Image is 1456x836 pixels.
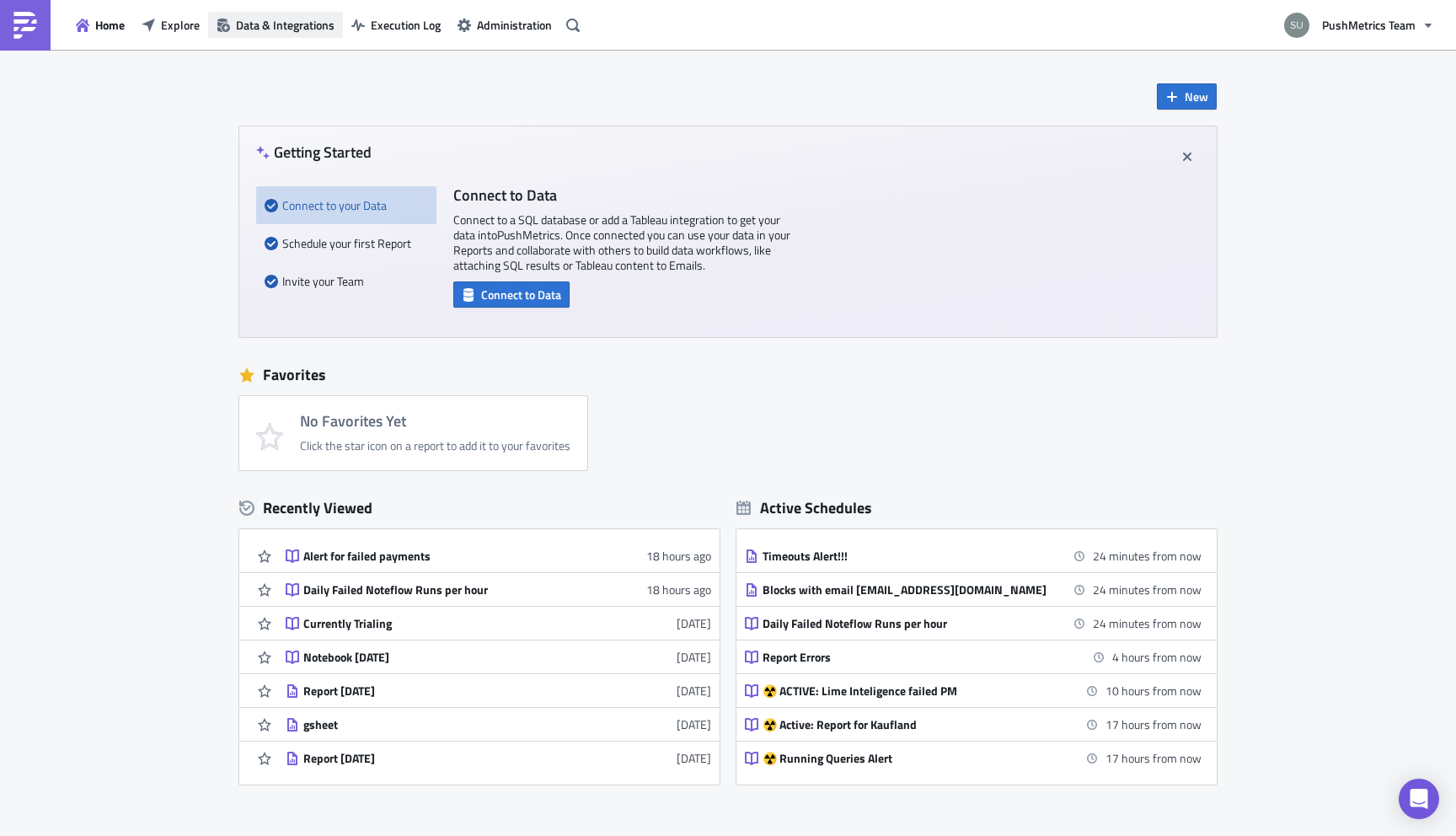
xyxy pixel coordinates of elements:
[371,16,441,34] span: Execution Log
[1185,88,1208,105] span: New
[1105,682,1202,699] time: 2025-10-10 00:00
[303,751,598,766] div: Report [DATE]
[481,286,561,303] span: Connect to Data
[1157,83,1217,110] button: New
[763,751,1057,766] div: ☢️ Running Queries Alert
[646,581,711,598] time: 2025-10-08T18:01:05Z
[303,717,598,732] div: gsheet
[239,496,720,521] div: Recently Viewed
[677,715,711,733] time: 2025-08-03T20:52:18Z
[256,143,372,161] h4: Getting Started
[236,16,335,34] span: Data & Integrations
[677,682,711,699] time: 2025-08-27T15:03:58Z
[1399,779,1439,819] div: Open Intercom Messenger
[303,582,598,598] div: Daily Failed Noteflow Runs per hour
[745,674,1202,707] a: ☢️ ACTIVE: Lime Inteligence failed PM10 hours from now
[1105,715,1202,733] time: 2025-10-10 07:00
[1105,749,1202,767] time: 2025-10-10 07:00
[1112,648,1202,666] time: 2025-10-09 18:00
[736,498,872,517] div: Active Schedules
[343,12,449,38] button: Execution Log
[677,648,711,666] time: 2025-08-27T15:04:18Z
[286,674,711,707] a: Report [DATE][DATE]
[265,224,428,262] div: Schedule your first Report
[95,16,125,34] span: Home
[303,650,598,665] div: Notebook [DATE]
[763,717,1057,732] div: ☢️ Active: Report for Kaufland
[1093,614,1202,632] time: 2025-10-09 14:00
[763,582,1057,598] div: Blocks with email [EMAIL_ADDRESS][DOMAIN_NAME]
[208,12,343,38] button: Data & Integrations
[763,549,1057,564] div: Timeouts Alert!!!
[745,742,1202,774] a: ☢️ Running Queries Alert17 hours from now
[300,438,570,453] div: Click the star icon on a report to add it to your favorites
[453,281,570,308] button: Connect to Data
[763,683,1057,699] div: ☢️ ACTIVE: Lime Inteligence failed PM
[745,640,1202,673] a: Report Errors4 hours from now
[239,362,1217,388] div: Favorites
[677,614,711,632] time: 2025-08-28T10:33:07Z
[303,549,598,564] div: Alert for failed payments
[677,749,711,767] time: 2025-08-01T22:55:32Z
[286,539,711,572] a: Alert for failed payments18 hours ago
[12,12,39,39] img: PushMetrics
[286,640,711,673] a: Notebook [DATE][DATE]
[453,284,570,302] a: Connect to Data
[1093,581,1202,598] time: 2025-10-09 14:00
[161,16,200,34] span: Explore
[265,186,428,224] div: Connect to your Data
[300,413,570,430] h4: No Favorites Yet
[745,607,1202,640] a: Daily Failed Noteflow Runs per hour24 minutes from now
[745,539,1202,572] a: Timeouts Alert!!!24 minutes from now
[303,683,598,699] div: Report [DATE]
[133,12,208,38] button: Explore
[646,547,711,565] time: 2025-10-08T18:01:49Z
[453,212,790,273] p: Connect to a SQL database or add a Tableau integration to get your data into PushMetrics . Once c...
[1282,11,1311,40] img: Avatar
[745,573,1202,606] a: Blocks with email [EMAIL_ADDRESS][DOMAIN_NAME]24 minutes from now
[453,186,790,204] h4: Connect to Data
[449,12,560,38] button: Administration
[763,650,1057,665] div: Report Errors
[286,573,711,606] a: Daily Failed Noteflow Runs per hour18 hours ago
[1322,16,1416,34] span: PushMetrics Team
[286,607,711,640] a: Currently Trialing[DATE]
[286,708,711,741] a: gsheet[DATE]
[1093,547,1202,565] time: 2025-10-09 14:00
[265,262,428,300] div: Invite your Team
[745,708,1202,741] a: ☢️ Active: Report for Kaufland17 hours from now
[1274,7,1443,44] button: PushMetrics Team
[763,616,1057,631] div: Daily Failed Noteflow Runs per hour
[67,12,133,38] button: Home
[477,16,552,34] span: Administration
[303,616,598,631] div: Currently Trialing
[286,742,711,774] a: Report [DATE][DATE]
